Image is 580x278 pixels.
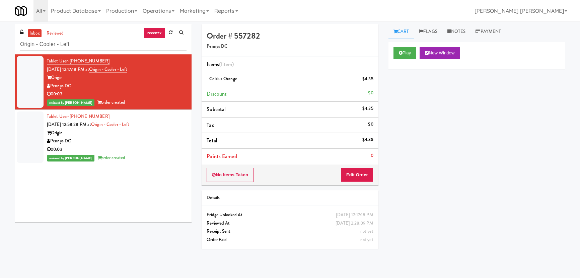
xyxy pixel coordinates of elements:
[420,47,460,59] button: New Window
[47,121,91,128] span: [DATE] 12:58:28 PM at
[207,219,373,228] div: Reviewed At
[207,227,373,236] div: Receipt Sent
[68,113,110,120] span: · [PHONE_NUMBER]
[47,129,187,137] div: Origin
[15,5,27,17] img: Micromart
[341,168,373,182] button: Edit Order
[393,47,417,59] button: Play
[336,219,373,228] div: [DATE] 2:28:09 PM
[207,32,373,40] h4: Order # 557282
[207,90,227,98] span: Discount
[47,137,187,145] div: Pennys DC
[388,24,414,39] a: Cart
[414,24,442,39] a: Flags
[362,136,373,144] div: $4.35
[362,75,373,83] div: $4.35
[89,66,127,73] a: Origin - Cooler - Left
[470,24,506,39] a: Payment
[209,76,237,82] span: Celsius Orange
[15,110,192,165] li: Tablet User· [PHONE_NUMBER][DATE] 12:58:28 PM atOrigin - Cooler - LeftOriginPennys DC00:03reviewe...
[47,145,187,154] div: 00:03
[47,66,89,73] span: [DATE] 12:17:18 PM at
[15,54,192,110] li: Tablet User· [PHONE_NUMBER][DATE] 12:17:18 PM atOrigin - Cooler - LeftOriginPennys DC00:03reviewe...
[219,60,234,68] span: (1 )
[207,137,217,144] span: Total
[207,60,234,68] span: Items
[207,194,373,202] div: Details
[360,228,373,234] span: not yet
[362,104,373,113] div: $4.35
[47,90,187,98] div: 00:03
[144,28,166,38] a: recent
[68,58,110,64] span: · [PHONE_NUMBER]
[47,99,94,106] span: reviewed by [PERSON_NAME]
[207,44,373,49] h5: Pennys DC
[222,60,232,68] ng-pluralize: item
[360,236,373,243] span: not yet
[20,38,187,51] input: Search vision orders
[91,121,129,128] a: Origin - Cooler - Left
[47,74,187,82] div: Origin
[207,168,253,182] button: No Items Taken
[47,113,110,120] a: Tablet User· [PHONE_NUMBER]
[97,154,125,161] span: order created
[47,82,187,90] div: Pennys DC
[371,151,373,160] div: 0
[97,99,125,105] span: order created
[45,29,66,38] a: reviewed
[207,121,214,129] span: Tax
[207,236,373,244] div: Order Paid
[207,105,226,113] span: Subtotal
[207,211,373,219] div: Fridge Unlocked At
[336,211,373,219] div: [DATE] 12:17:18 PM
[47,155,94,161] span: reviewed by [PERSON_NAME]
[368,89,373,97] div: $0
[47,58,110,64] a: Tablet User· [PHONE_NUMBER]
[207,152,237,160] span: Points Earned
[442,24,471,39] a: Notes
[28,29,42,38] a: inbox
[368,120,373,129] div: $0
